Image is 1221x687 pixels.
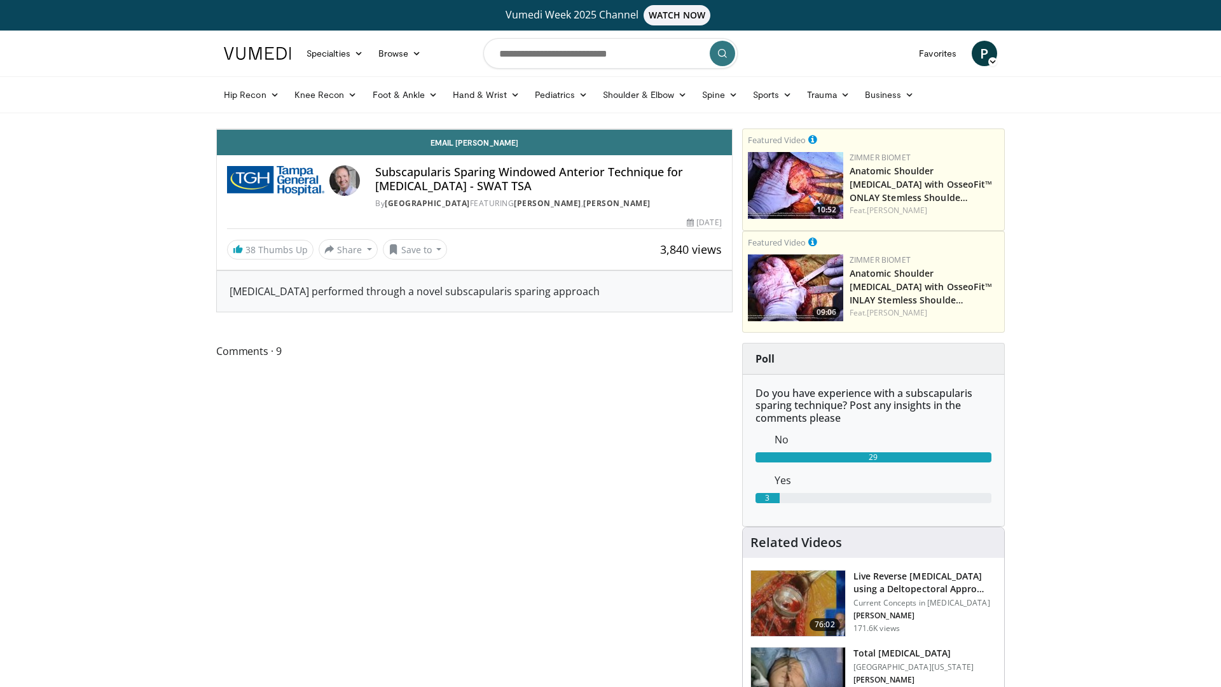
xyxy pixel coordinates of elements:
a: Shoulder & Elbow [595,82,694,108]
span: 09:06 [813,307,840,318]
span: Comments 9 [216,343,733,359]
a: 09:06 [748,254,843,321]
small: Featured Video [748,237,806,248]
a: 38 Thumbs Up [227,240,314,260]
p: [PERSON_NAME] [853,675,974,685]
img: VuMedi Logo [224,47,291,60]
a: Vumedi Week 2025 ChannelWATCH NOW [226,5,995,25]
small: Featured Video [748,134,806,146]
img: 684033_3.png.150x105_q85_crop-smart_upscale.jpg [751,571,845,637]
a: Email [PERSON_NAME] [217,130,732,155]
a: Trauma [799,82,857,108]
p: [PERSON_NAME] [853,611,997,621]
dd: No [765,432,1001,447]
a: Pediatrics [527,82,595,108]
strong: Poll [755,352,775,366]
a: 10:52 [748,152,843,219]
img: 68921608-6324-4888-87da-a4d0ad613160.150x105_q85_crop-smart_upscale.jpg [748,152,843,219]
a: Specialties [299,41,371,66]
h4: Related Videos [750,535,842,550]
p: [GEOGRAPHIC_DATA][US_STATE] [853,662,974,672]
div: By FEATURING , [375,198,721,209]
a: [PERSON_NAME] [514,198,581,209]
a: 76:02 Live Reverse [MEDICAL_DATA] using a Deltopectoral Appro… Current Concepts in [MEDICAL_DATA]... [750,570,997,637]
a: Sports [745,82,800,108]
a: [PERSON_NAME] [867,307,927,318]
h6: Do you have experience with a subscapularis sparing technique? Post any insights in the comments ... [755,387,991,424]
span: 3,840 views [660,242,722,257]
h3: Total [MEDICAL_DATA] [853,647,974,660]
a: Knee Recon [287,82,365,108]
h4: Subscapularis Sparing Windowed Anterior Technique for [MEDICAL_DATA] - SWAT TSA [375,165,721,193]
a: Favorites [911,41,964,66]
a: P [972,41,997,66]
input: Search topics, interventions [483,38,738,69]
a: [PERSON_NAME] [583,198,651,209]
div: [DATE] [687,217,721,228]
a: Hip Recon [216,82,287,108]
video-js: Video Player [217,129,732,130]
a: Hand & Wrist [445,82,527,108]
a: Anatomic Shoulder [MEDICAL_DATA] with OsseoFit™ INLAY Stemless Shoulde… [850,267,993,306]
img: 59d0d6d9-feca-4357-b9cd-4bad2cd35cb6.150x105_q85_crop-smart_upscale.jpg [748,254,843,321]
a: Business [857,82,922,108]
div: Feat. [850,205,999,216]
span: 10:52 [813,204,840,216]
p: Current Concepts in [MEDICAL_DATA] [853,598,997,608]
a: [PERSON_NAME] [867,205,927,216]
span: 38 [245,244,256,256]
a: Foot & Ankle [365,82,446,108]
img: Avatar [329,165,360,196]
a: Spine [694,82,745,108]
button: Share [319,239,378,260]
span: 76:02 [810,618,840,631]
div: Feat. [850,307,999,319]
h3: Live Reverse [MEDICAL_DATA] using a Deltopectoral Appro… [853,570,997,595]
img: Tampa General Hospital [227,165,324,196]
dd: Yes [765,473,1001,488]
a: Anatomic Shoulder [MEDICAL_DATA] with OsseoFit™ ONLAY Stemless Shoulde… [850,165,993,204]
a: [GEOGRAPHIC_DATA] [385,198,470,209]
span: WATCH NOW [644,5,711,25]
div: 3 [755,493,780,503]
p: 171.6K views [853,623,900,634]
div: 29 [755,452,991,462]
button: Save to [383,239,448,260]
a: Browse [371,41,429,66]
a: Zimmer Biomet [850,254,911,265]
div: [MEDICAL_DATA] performed through a novel subscapularis sparing approach [230,284,719,299]
a: Zimmer Biomet [850,152,911,163]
